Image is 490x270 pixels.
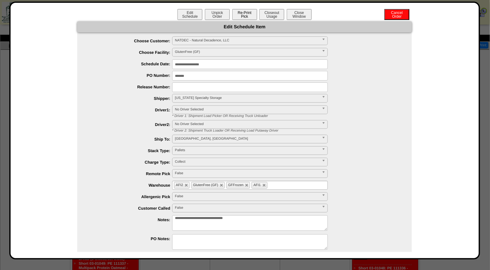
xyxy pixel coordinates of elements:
[259,9,284,20] button: CloseoutUsage
[90,206,172,211] label: Customer Called
[90,39,172,43] label: Choose Customer:
[90,62,172,66] label: Schedule Date:
[90,137,172,142] label: Ship To:
[90,148,172,153] label: Stack Type:
[90,160,172,165] label: Charge Type:
[175,94,319,102] span: [US_STATE] Specialty Storage
[167,114,412,118] div: * Driver 1: Shipment Load Picker OR Receiving Truck Unloader
[384,9,409,20] button: CancelOrder
[253,183,261,187] span: AFI1
[90,85,172,89] label: Release Number:
[90,122,172,127] label: Driver2:
[175,147,319,154] span: Pallets
[228,183,244,187] span: GFFrozen
[175,135,319,142] span: [GEOGRAPHIC_DATA], [GEOGRAPHIC_DATA]
[287,9,312,20] button: CloseWindow
[175,106,319,113] span: No Driver Selected
[90,171,172,176] label: Remote Pick
[90,96,172,101] label: Shipper:
[175,204,319,212] span: False
[90,73,172,78] label: PO Number:
[175,48,319,56] span: GlutenFree (GF)
[90,183,172,188] label: Warehouse
[90,217,172,222] label: Notes:
[175,120,319,128] span: No Driver Selected
[193,183,218,187] span: GlutenFree (GF)
[175,170,319,177] span: False
[77,21,412,32] div: Edit Schedule Item
[286,14,312,19] a: CloseWindow
[175,37,319,44] span: NATDEC - Natural Decadence, LLC
[175,158,319,165] span: Collect
[90,50,172,55] label: Choose Facility:
[232,9,257,20] button: Re-PrintPick
[176,183,183,187] span: AFI2
[205,9,230,20] button: UnpickOrder
[175,193,319,200] span: False
[177,9,202,20] button: EditSchedule
[90,236,172,241] label: PO Notes:
[90,194,172,199] label: Allergenic Pick
[167,129,412,133] div: * Driver 2: Shipment Truck Loader OR Receiving Load Putaway Driver
[90,108,172,112] label: Driver1:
